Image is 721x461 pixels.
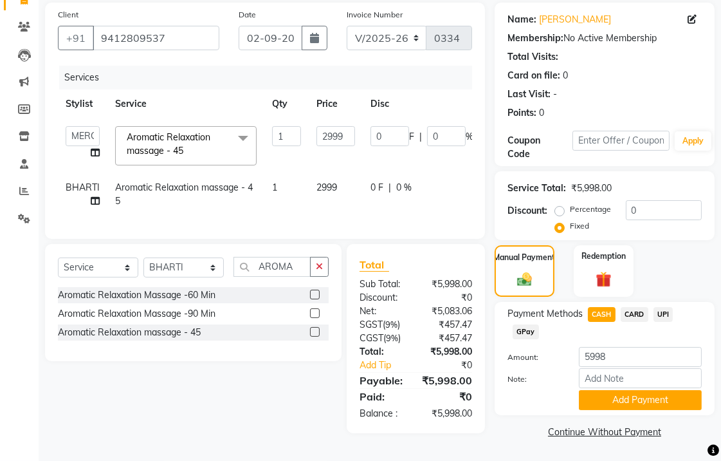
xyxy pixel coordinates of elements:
[553,88,557,101] div: -
[579,347,702,367] input: Amount
[127,131,210,156] span: Aromatic Relaxation massage - 45
[93,26,219,50] input: Search by Name/Mobile/Email/Code
[579,368,702,388] input: Add Note
[507,13,536,26] div: Name:
[419,130,422,144] span: |
[507,32,702,45] div: No Active Membership
[507,204,547,218] div: Discount:
[350,407,416,420] div: Balance :
[653,307,673,322] span: UPI
[350,278,416,291] div: Sub Total:
[416,345,482,359] div: ₹5,998.00
[350,359,427,372] a: Add Tip
[107,89,264,118] th: Service
[539,106,544,120] div: 0
[507,106,536,120] div: Points:
[385,319,397,330] span: 9%
[579,390,702,410] button: Add Payment
[360,258,389,272] span: Total
[386,333,398,343] span: 9%
[350,345,416,359] div: Total:
[58,9,78,21] label: Client
[416,389,482,404] div: ₹0
[507,69,560,82] div: Card on file:
[347,9,403,21] label: Invoice Number
[507,32,563,45] div: Membership:
[183,145,189,156] a: x
[272,182,277,193] span: 1
[58,307,215,321] div: Aromatic Relaxation Massage -90 Min
[570,220,589,232] label: Fixed
[563,69,568,82] div: 0
[416,305,482,318] div: ₹5,083.06
[498,373,569,385] label: Note:
[350,291,416,305] div: Discount:
[591,270,617,289] img: _gift.svg
[416,332,482,345] div: ₹457.47
[507,50,558,64] div: Total Visits:
[239,9,256,21] label: Date
[350,305,416,318] div: Net:
[350,332,416,345] div: ( )
[571,182,612,195] div: ₹5,998.00
[507,307,583,321] span: Payment Methods
[513,271,536,288] img: _cash.svg
[59,66,482,89] div: Services
[363,89,481,118] th: Disc
[350,389,416,404] div: Paid:
[416,291,482,305] div: ₹0
[360,332,383,344] span: CGST
[588,307,616,322] span: CASH
[494,252,556,263] label: Manual Payment
[507,182,566,195] div: Service Total:
[58,89,107,118] th: Stylist
[497,426,712,439] a: Continue Without Payment
[58,326,201,339] div: Aromatic Relaxation massage - 45
[316,182,337,193] span: 2999
[370,181,383,194] span: 0 F
[570,203,611,215] label: Percentage
[427,359,482,372] div: ₹0
[466,130,473,144] span: %
[350,373,412,388] div: Payable:
[309,89,363,118] th: Price
[416,278,482,291] div: ₹5,998.00
[507,88,551,101] div: Last Visit:
[581,250,626,262] label: Redemption
[412,373,482,388] div: ₹5,998.00
[507,134,572,161] div: Coupon Code
[416,318,482,332] div: ₹457.47
[58,26,94,50] button: +91
[396,181,412,194] span: 0 %
[498,352,569,363] label: Amount:
[675,131,711,151] button: Apply
[350,318,416,332] div: ( )
[388,181,391,194] span: |
[264,89,309,118] th: Qty
[539,13,611,26] a: [PERSON_NAME]
[58,288,215,302] div: Aromatic Relaxation Massage -60 Min
[513,325,539,339] span: GPay
[115,182,253,207] span: Aromatic Relaxation massage - 45
[409,130,414,144] span: F
[572,131,670,151] input: Enter Offer / Coupon Code
[233,257,311,277] input: Search or Scan
[360,319,383,330] span: SGST
[621,307,648,322] span: CARD
[66,182,100,193] span: BHARTI
[416,407,482,420] div: ₹5,998.00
